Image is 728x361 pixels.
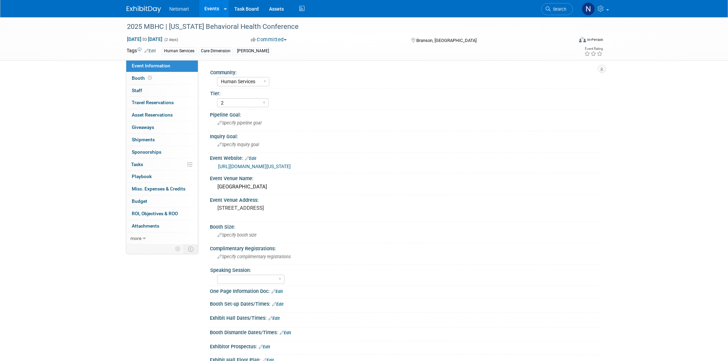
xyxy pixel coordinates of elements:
[132,198,147,204] span: Budget
[130,236,141,241] span: more
[210,173,601,182] div: Event Venue Name:
[217,205,365,211] pre: [STREET_ADDRESS]
[164,37,178,42] span: (2 days)
[126,85,198,97] a: Staff
[210,222,601,230] div: Booth Size:
[172,244,184,253] td: Personalize Event Tab Strip
[132,112,173,118] span: Asset Reservations
[210,195,601,204] div: Event Venue Address:
[550,7,566,12] span: Search
[245,156,256,161] a: Edit
[210,286,601,295] div: One Page Information Doc:
[210,243,601,252] div: Complimentary Registrations:
[127,47,156,55] td: Tags
[268,316,280,321] a: Edit
[210,299,601,308] div: Booth Set-up Dates/Times:
[126,60,198,72] a: Event Information
[132,186,185,192] span: Misc. Expenses & Credits
[127,36,163,42] span: [DATE] [DATE]
[272,302,283,307] a: Edit
[126,158,198,171] a: Tasks
[126,72,198,84] a: Booth
[132,211,178,216] span: ROI, Objectives & ROO
[126,208,198,220] a: ROI, Objectives & ROO
[184,244,198,253] td: Toggle Event Tabs
[532,36,603,46] div: Event Format
[147,75,153,80] span: Booth not reserved yet
[127,6,161,13] img: ExhibitDay
[132,63,170,68] span: Event Information
[217,120,261,125] span: Specify pipeline goal
[210,110,601,118] div: Pipeline Goal:
[210,327,601,336] div: Booth Dismantle Dates/Times:
[210,88,598,97] div: Tier:
[587,37,603,42] div: In-Person
[162,47,196,55] div: Human Services
[141,36,148,42] span: to
[132,124,154,130] span: Giveaways
[132,223,159,229] span: Attachments
[582,2,595,15] img: Nina Finn
[217,142,259,147] span: Specify inquiry goal
[132,75,153,81] span: Booth
[126,146,198,158] a: Sponsorships
[210,153,601,162] div: Event Website:
[210,341,601,350] div: Exhibitor Prospectus:
[218,164,291,169] a: [URL][DOMAIN_NAME][US_STATE]
[210,313,601,322] div: Exhibit Hall Dates/Times:
[210,131,601,140] div: Inquiry Goal:
[280,330,291,335] a: Edit
[125,21,563,33] div: 2025 MBHC | [US_STATE] Behavioral Health Conference
[126,109,198,121] a: Asset Reservations
[132,88,142,93] span: Staff
[169,6,189,12] span: Netsmart
[126,171,198,183] a: Playbook
[132,174,152,179] span: Playbook
[144,48,156,53] a: Edit
[126,220,198,232] a: Attachments
[271,289,283,294] a: Edit
[131,162,143,167] span: Tasks
[126,134,198,146] a: Shipments
[126,121,198,133] a: Giveaways
[126,183,198,195] a: Misc. Expenses & Credits
[579,37,586,42] img: Format-Inperson.png
[259,344,270,349] a: Edit
[217,254,291,259] span: Specify complimentary registrations
[199,47,233,55] div: Care Dimension
[210,265,598,274] div: Speaking Session:
[210,67,598,76] div: Community:
[132,149,161,155] span: Sponsorships
[248,36,289,43] button: Committed
[235,47,271,55] div: [PERSON_NAME]
[132,100,174,105] span: Travel Reservations
[126,97,198,109] a: Travel Reservations
[217,232,257,238] span: Specify booth size
[126,195,198,207] a: Budget
[584,47,603,51] div: Event Rating
[126,232,198,244] a: more
[215,182,596,192] div: [GEOGRAPHIC_DATA]
[541,3,573,15] a: Search
[132,137,155,142] span: Shipments
[416,38,477,43] span: Branson, [GEOGRAPHIC_DATA]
